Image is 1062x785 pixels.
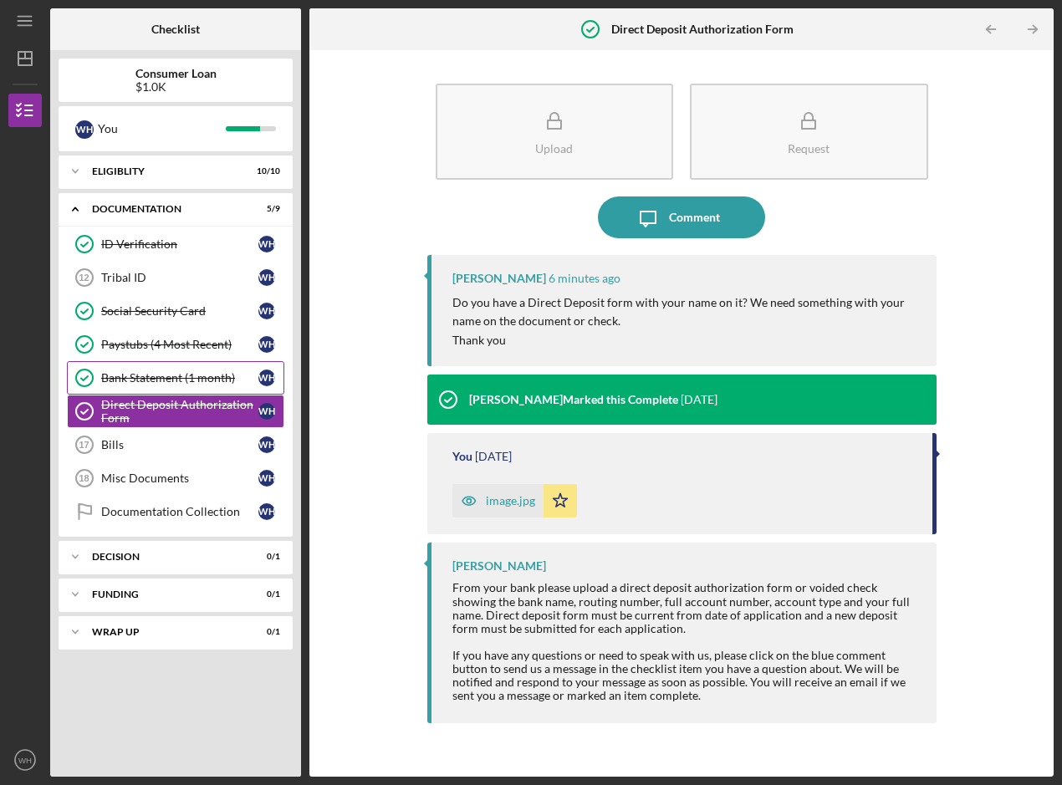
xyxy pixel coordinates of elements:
[258,436,275,453] div: W H
[101,438,258,451] div: Bills
[469,393,678,406] div: [PERSON_NAME] Marked this Complete
[98,115,226,143] div: You
[258,336,275,353] div: W H
[135,67,217,80] b: Consumer Loan
[258,470,275,487] div: W H
[611,23,794,36] b: Direct Deposit Authorization Form
[67,428,284,461] a: 17BillsWH
[250,552,280,562] div: 0 / 1
[92,627,238,637] div: Wrap up
[258,370,275,386] div: W H
[258,303,275,319] div: W H
[690,84,928,180] button: Request
[250,589,280,599] div: 0 / 1
[452,293,920,331] p: Do you have a Direct Deposit form with your name on it? We need something with your name on the d...
[101,398,258,425] div: Direct Deposit Authorization Form
[669,196,720,238] div: Comment
[258,236,275,252] div: W H
[258,269,275,286] div: W H
[92,166,238,176] div: Eligiblity
[250,627,280,637] div: 0 / 1
[549,272,620,285] time: 2025-08-11 19:18
[436,84,674,180] button: Upload
[452,450,472,463] div: You
[135,80,217,94] div: $1.0K
[67,461,284,495] a: 18Misc DocumentsWH
[101,271,258,284] div: Tribal ID
[475,450,512,463] time: 2025-07-16 21:41
[452,559,546,573] div: [PERSON_NAME]
[101,505,258,518] div: Documentation Collection
[101,338,258,351] div: Paystubs (4 Most Recent)
[67,395,284,428] a: Direct Deposit Authorization FormWH
[8,743,42,777] button: WH
[101,304,258,318] div: Social Security Card
[67,261,284,294] a: 12Tribal IDWH
[452,272,546,285] div: [PERSON_NAME]
[75,120,94,139] div: W H
[250,166,280,176] div: 10 / 10
[258,403,275,420] div: W H
[258,503,275,520] div: W H
[452,649,920,702] div: If you have any questions or need to speak with us, please click on the blue comment button to se...
[67,495,284,528] a: Documentation CollectionWH
[681,393,717,406] time: 2025-07-29 18:27
[452,331,920,349] p: Thank you
[151,23,200,36] b: Checklist
[101,472,258,485] div: Misc Documents
[92,204,238,214] div: Documentation
[67,227,284,261] a: ID VerificationWH
[452,484,577,517] button: image.jpg
[486,494,535,507] div: image.jpg
[452,581,920,635] div: From your bank please upload a direct deposit authorization form or voided check showing the bank...
[67,361,284,395] a: Bank Statement (1 month)WH
[79,273,89,283] tspan: 12
[79,440,89,450] tspan: 17
[598,196,765,238] button: Comment
[250,204,280,214] div: 5 / 9
[92,552,238,562] div: Decision
[101,237,258,251] div: ID Verification
[79,473,89,483] tspan: 18
[535,142,573,155] div: Upload
[67,294,284,328] a: Social Security CardWH
[788,142,830,155] div: Request
[18,756,32,765] text: WH
[67,328,284,361] a: Paystubs (4 Most Recent)WH
[101,371,258,385] div: Bank Statement (1 month)
[92,589,238,599] div: Funding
